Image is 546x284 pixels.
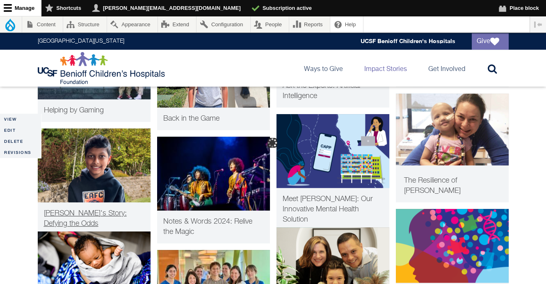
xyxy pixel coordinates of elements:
[283,195,373,223] span: Meet [PERSON_NAME]: Our Innovative Mental Health Solution
[297,50,350,87] a: Ways to Give
[530,16,546,32] button: Vertical orientation
[157,137,270,243] a: Philanthropy The Curtis Family C-Notes Notes & Words 2024: Relive the Magic
[289,16,330,32] a: Reports
[396,94,509,202] a: Patient Care young Penny during treatment with her mother The Resilience of [PERSON_NAME]
[158,16,196,32] a: Extend
[276,114,389,231] a: Innovation Meet CAPP Meet [PERSON_NAME]: Our Innovative Mental Health Solution
[163,218,252,236] span: Notes & Words 2024: Relive the Magic
[396,209,509,283] img: Connections Summer 2023 thumbnail
[358,50,413,87] a: Impact Stories
[330,16,363,32] a: Help
[38,52,167,85] img: Logo for UCSF Benioff Children's Hospitals Foundation
[38,25,151,99] img: AfterlightImage.JPG
[361,38,455,45] a: UCSF Benioff Children's Hospitals
[63,16,107,32] a: Structure
[107,16,158,32] a: Appearance
[404,177,461,195] span: The Resilience of [PERSON_NAME]
[163,115,219,122] span: Back in the Game
[38,128,151,235] a: Patient Care Tej smiles at the camera outside [PERSON_NAME]'s Story: Defying the Odds
[422,50,472,87] a: Get Involved
[44,107,104,114] span: Helping by Gaming
[38,25,151,122] a: Philanthropy Afterlight Image gamer Helping by Gaming
[251,16,289,32] a: People
[196,16,250,32] a: Configuration
[38,39,124,44] a: [GEOGRAPHIC_DATA][US_STATE]
[22,16,63,32] a: Content
[472,33,509,50] a: Give
[44,210,127,227] span: [PERSON_NAME]'s Story: Defying the Odds
[276,114,389,188] img: Meet CAPP
[396,94,509,165] img: young Penny during treatment with her mother
[38,128,151,202] img: Tej smiles at the camera outside
[157,137,270,211] img: The Curtis Family C-Notes perform at Notes &amp; Words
